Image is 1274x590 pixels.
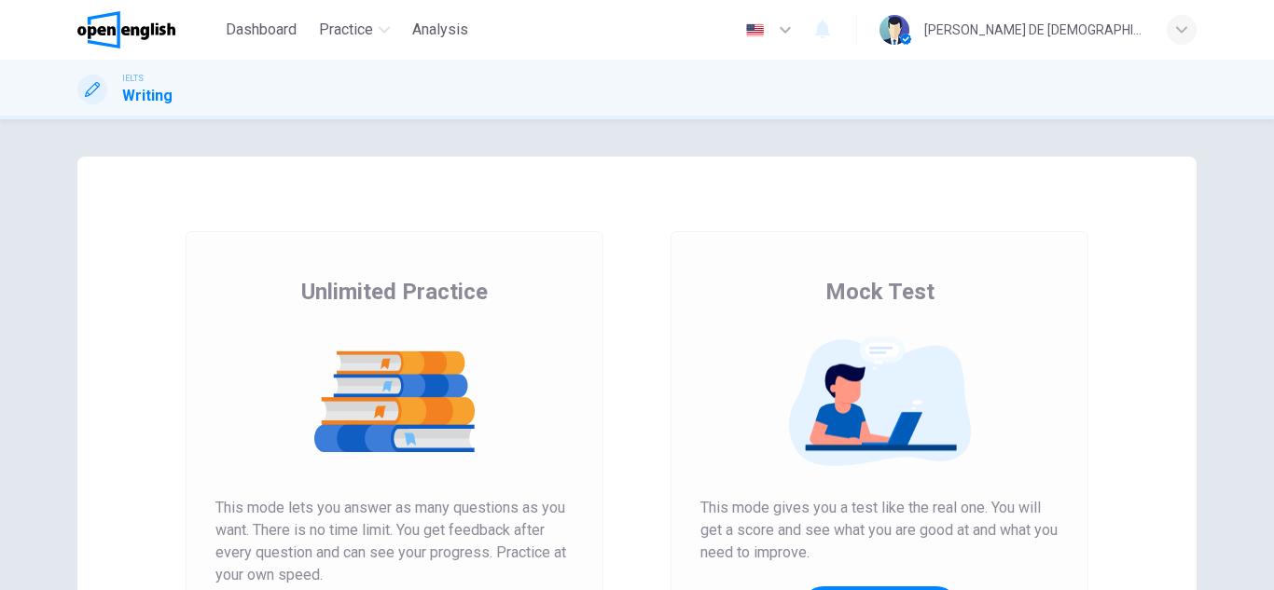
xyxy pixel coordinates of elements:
[301,277,488,307] span: Unlimited Practice
[215,497,574,586] span: This mode lets you answer as many questions as you want. There is no time limit. You get feedback...
[319,19,373,41] span: Practice
[825,277,935,307] span: Mock Test
[122,72,144,85] span: IELTS
[312,13,397,47] button: Practice
[226,19,297,41] span: Dashboard
[77,11,175,48] img: OpenEnglish logo
[405,13,476,47] button: Analysis
[924,19,1144,41] div: [PERSON_NAME] DE [DEMOGRAPHIC_DATA][PERSON_NAME]
[743,23,767,37] img: en
[879,15,909,45] img: Profile picture
[412,19,468,41] span: Analysis
[77,11,218,48] a: OpenEnglish logo
[218,13,304,47] button: Dashboard
[122,85,173,107] h1: Writing
[700,497,1059,564] span: This mode gives you a test like the real one. You will get a score and see what you are good at a...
